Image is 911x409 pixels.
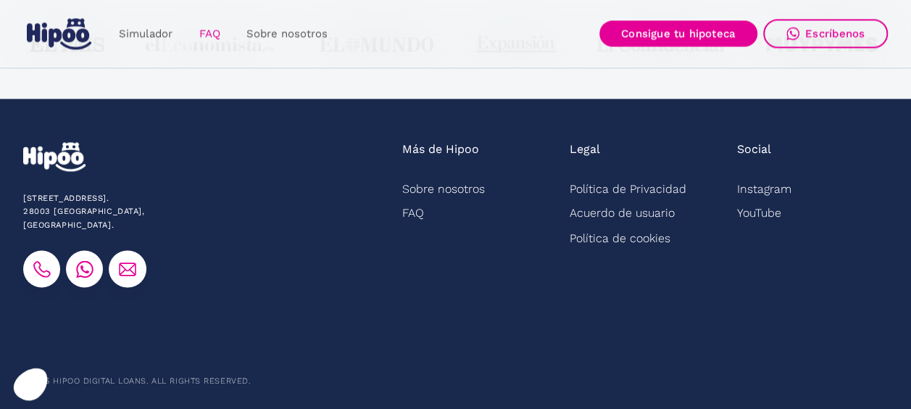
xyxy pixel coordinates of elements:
[106,20,186,49] a: Simulador
[737,142,771,157] div: Social
[737,177,791,201] a: Instagram
[402,177,485,201] a: Sobre nosotros
[23,13,94,56] a: home
[805,28,865,41] div: Escríbenos
[402,142,479,157] div: Más de Hipoo
[737,201,781,225] a: YouTube
[186,20,233,49] a: FAQ
[23,192,234,232] div: [STREET_ADDRESS]. 28003 [GEOGRAPHIC_DATA], [GEOGRAPHIC_DATA].
[23,374,250,387] div: ©2025 Hipoo Digital Loans. All rights reserved.
[570,142,600,157] div: Legal
[763,20,888,49] a: Escríbenos
[402,201,424,225] a: FAQ
[599,21,757,47] a: Consigue tu hipoteca
[570,226,670,249] a: Política de cookies
[570,201,675,225] a: Acuerdo de usuario
[570,177,686,201] a: Política de Privacidad
[233,20,340,49] a: Sobre nosotros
